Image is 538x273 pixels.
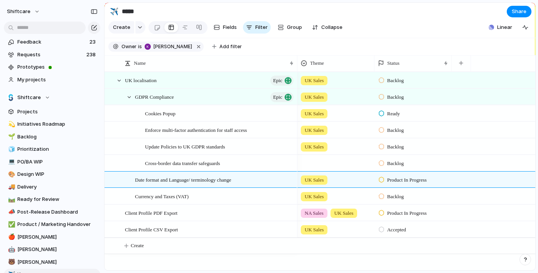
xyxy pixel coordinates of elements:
[7,221,15,228] button: ✅
[145,158,220,167] span: Cross-border data transfer safeguards
[8,220,13,229] div: ✅
[4,131,100,143] a: 🌱Backlog
[243,21,271,34] button: Filter
[4,231,100,243] a: 🍎[PERSON_NAME]
[8,207,13,216] div: 📣
[4,36,100,48] a: Feedback23
[7,183,15,191] button: 🚚
[4,244,100,255] a: 🤖[PERSON_NAME]
[7,233,15,241] button: 🍎
[3,5,44,18] button: shiftcare
[138,43,142,50] span: is
[17,233,98,241] span: [PERSON_NAME]
[134,59,146,67] span: Name
[7,145,15,153] button: 🧊
[8,245,13,254] div: 🤖
[507,6,531,17] button: Share
[113,24,130,31] span: Create
[4,206,100,218] a: 📣Post-Release Dashboard
[86,51,97,59] span: 238
[17,120,98,128] span: Initiatives Roadmap
[108,21,134,34] button: Create
[17,258,98,266] span: [PERSON_NAME]
[4,49,100,61] a: Requests238
[17,158,98,166] span: PO/BA WIP
[7,8,30,15] span: shiftcare
[17,133,98,141] span: Backlog
[137,42,143,51] button: is
[4,194,100,205] a: 🛤️Ready for Review
[17,63,98,71] span: Prototypes
[17,221,98,228] span: Product / Marketing Handover
[4,219,100,230] a: ✅Product / Marketing Handover
[512,8,526,15] span: Share
[7,208,15,216] button: 📣
[7,195,15,203] button: 🛤️
[125,76,157,84] span: UK localisation
[135,92,174,101] span: GDPR Compliance
[8,195,13,204] div: 🛤️
[145,142,225,151] span: Update Policies to UK GDPR standards
[4,106,100,118] a: Projects
[223,24,237,31] span: Fields
[17,94,41,101] span: Shiftcare
[4,61,100,73] a: Prototypes
[4,169,100,180] a: 🎨Design WIP
[274,21,306,34] button: Group
[17,183,98,191] span: Delivery
[131,242,144,249] span: Create
[4,74,100,86] a: My projects
[321,24,342,31] span: Collapse
[287,24,302,31] span: Group
[7,170,15,178] button: 🎨
[8,145,13,154] div: 🧊
[17,208,98,216] span: Post-Release Dashboard
[4,256,100,268] a: 🐻[PERSON_NAME]
[17,108,98,116] span: Projects
[121,43,137,50] span: Owner
[17,170,98,178] span: Design WIP
[255,24,268,31] span: Filter
[17,51,84,59] span: Requests
[7,258,15,266] button: 🐻
[17,38,87,46] span: Feedback
[8,120,13,129] div: 💫
[8,170,13,179] div: 🎨
[486,22,515,33] button: Linear
[4,156,100,168] a: 💻PO/BA WIP
[4,118,100,130] a: 💫Initiatives Roadmap
[7,246,15,253] button: 🤖
[135,175,231,184] span: Date format and Language/ terminology change
[145,109,175,118] span: Cookies Popup
[8,258,13,266] div: 🐻
[143,42,194,51] button: [PERSON_NAME]
[89,38,97,46] span: 23
[7,120,15,128] button: 💫
[4,92,100,103] button: Shiftcare
[17,195,98,203] span: Ready for Review
[8,157,13,166] div: 💻
[17,145,98,153] span: Prioritization
[8,182,13,191] div: 🚚
[7,133,15,141] button: 🌱
[8,233,13,241] div: 🍎
[497,24,512,31] span: Linear
[8,132,13,141] div: 🌱
[4,181,100,193] a: 🚚Delivery
[108,5,120,18] button: ✈️
[145,125,247,134] span: Enforce multi-factor authentication for staff access
[4,143,100,155] a: 🧊Prioritization
[211,21,240,34] button: Fields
